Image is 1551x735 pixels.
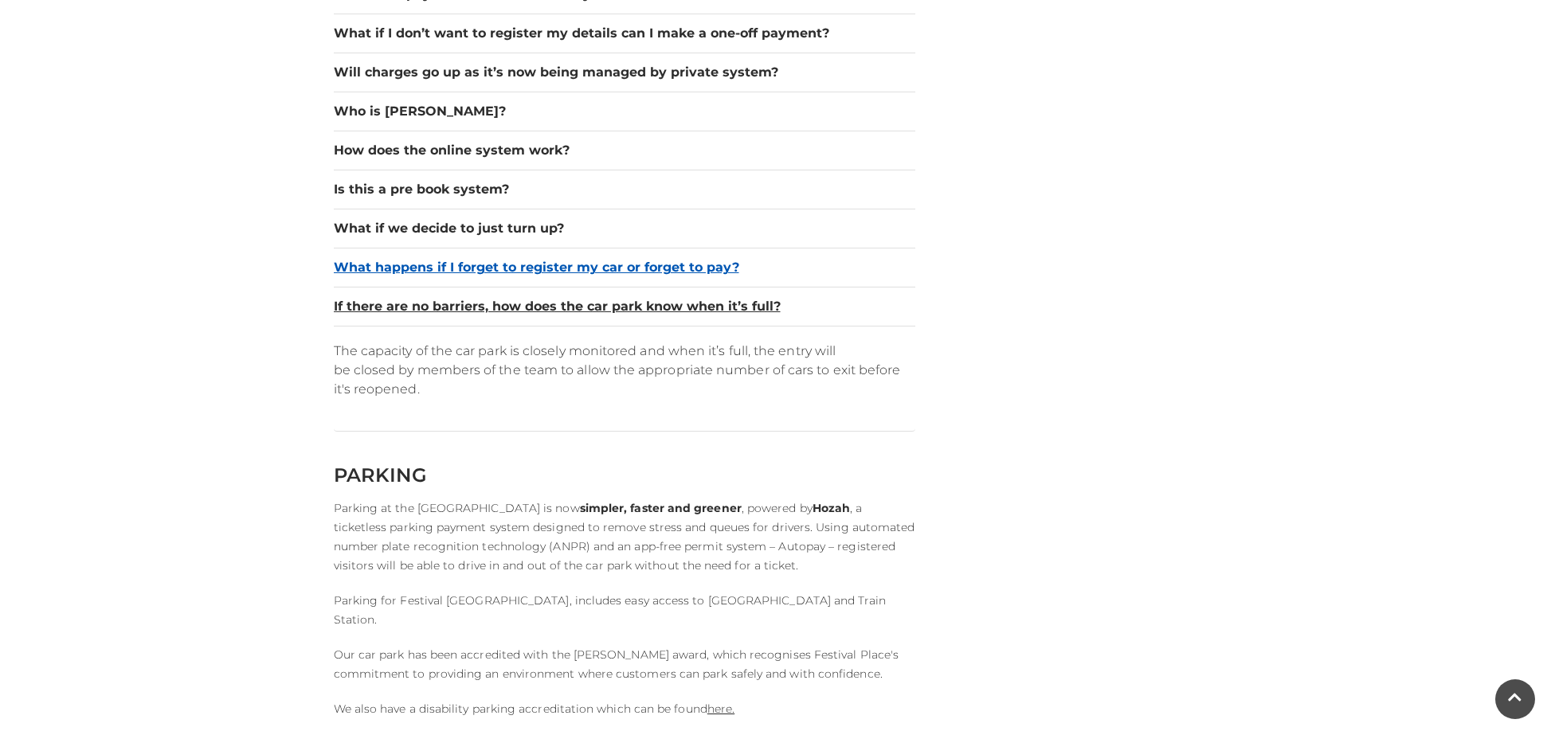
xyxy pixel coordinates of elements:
[334,342,915,399] p: The capacity of the car park is closely monitored and when it’s full, the entry will be closed by...
[580,501,742,515] strong: simpler, faster and greener
[334,141,915,160] button: How does the online system work?
[334,180,915,199] button: Is this a pre book system?
[334,297,915,316] button: If there are no barriers, how does the car park know when it’s full?
[334,102,915,121] button: Who is [PERSON_NAME]?
[707,702,734,716] a: here.
[334,258,915,277] button: What happens if I forget to register my car or forget to pay?
[334,219,915,238] button: What if we decide to just turn up?
[334,591,915,629] p: Parking for Festival [GEOGRAPHIC_DATA], includes easy access to [GEOGRAPHIC_DATA] and Train Station.
[334,463,915,487] h2: PARKING
[334,24,915,43] button: What if I don’t want to register my details can I make a one-off payment?
[334,699,915,718] p: We also have a disability parking accreditation which can be found
[334,498,915,575] p: Parking at the [GEOGRAPHIC_DATA] is now , powered by , a ticketless parking payment system design...
[813,501,850,515] strong: Hozah
[334,63,915,82] button: Will charges go up as it’s now being managed by private system?
[334,645,915,683] p: Our car park has been accredited with the [PERSON_NAME] award, which recognises Festival Place's ...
